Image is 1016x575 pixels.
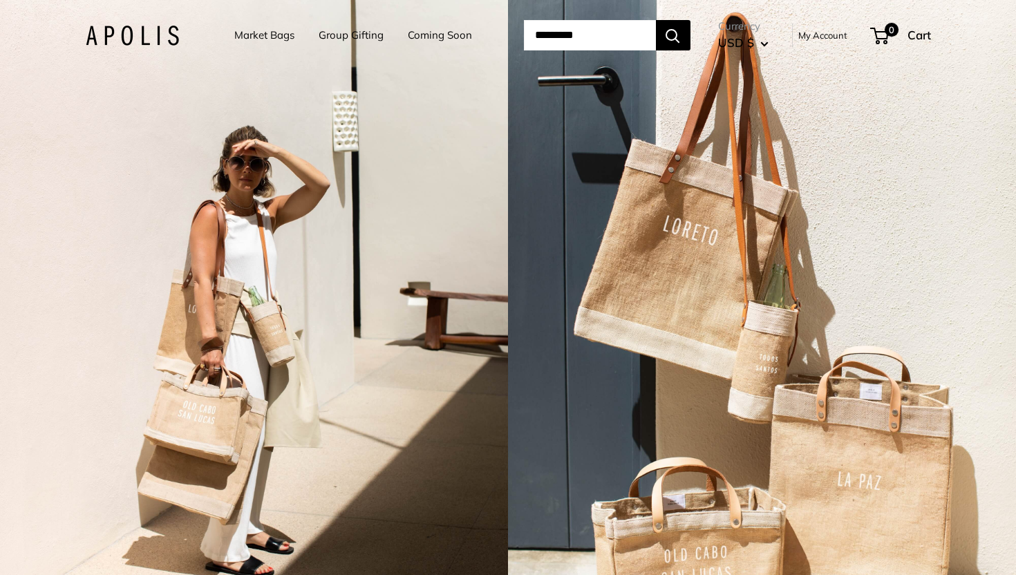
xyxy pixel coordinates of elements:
[319,26,384,45] a: Group Gifting
[798,27,847,44] a: My Account
[907,28,931,42] span: Cart
[234,26,294,45] a: Market Bags
[656,20,690,50] button: Search
[718,35,754,50] span: USD $
[408,26,472,45] a: Coming Soon
[872,24,931,46] a: 0 Cart
[884,23,898,37] span: 0
[718,32,769,54] button: USD $
[86,26,179,46] img: Apolis
[718,17,769,36] span: Currency
[524,20,656,50] input: Search...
